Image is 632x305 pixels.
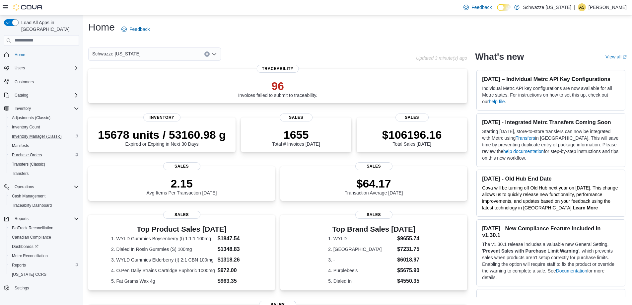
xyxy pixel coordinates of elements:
button: [US_STATE] CCRS [7,270,82,279]
a: Transfers (Classic) [9,160,48,168]
span: Catalog [12,91,79,99]
a: Transfers [516,135,535,141]
div: Expired or Expiring in Next 30 Days [98,128,226,147]
button: Clear input [204,51,210,57]
span: Manifests [12,143,29,148]
button: Cash Management [7,191,82,201]
div: Annette Sanders [578,3,586,11]
button: Reports [12,215,31,223]
span: Inventory [12,105,79,113]
span: Transfers [9,170,79,178]
p: Individual Metrc API key configurations are now available for all Metrc states. For instructions ... [482,85,620,105]
p: Schwazze [US_STATE] [523,3,571,11]
span: Catalog [15,93,28,98]
h3: [DATE] - Old Hub End Date [482,175,620,182]
a: [US_STATE] CCRS [9,270,49,278]
span: Metrc Reconciliation [12,253,48,259]
span: Reports [12,263,26,268]
p: | [574,3,575,11]
p: 15678 units / 53160.98 g [98,128,226,141]
p: 96 [238,79,317,93]
span: Adjustments (Classic) [9,114,79,122]
dt: 4. Purplebee's [328,267,394,274]
span: Metrc Reconciliation [9,252,79,260]
a: View allExternal link [605,54,627,59]
span: Reports [9,261,79,269]
p: 1655 [272,128,320,141]
p: Updated 3 minute(s) ago [416,55,467,61]
a: Reports [9,261,29,269]
div: Total Sales [DATE] [382,128,442,147]
dt: 5. Fat Grams Wax 4g [111,278,215,284]
span: Inventory Manager (Classic) [9,132,79,140]
span: Inventory Manager (Classic) [12,134,62,139]
span: Manifests [9,142,79,150]
h1: Home [88,21,115,34]
p: [PERSON_NAME] [589,3,627,11]
button: Canadian Compliance [7,233,82,242]
button: Home [1,50,82,59]
a: BioTrack Reconciliation [9,224,56,232]
span: Transfers [12,171,29,176]
span: Transfers (Classic) [9,160,79,168]
dd: $7231.75 [397,245,419,253]
a: help file [489,99,505,104]
input: Dark Mode [497,4,511,11]
span: Sales [395,114,429,121]
span: Cova will be turning off Old Hub next year on [DATE]. This change allows us to quickly release ne... [482,185,618,210]
span: Traceability [257,65,299,73]
a: Feedback [119,23,152,36]
button: Operations [12,183,37,191]
span: Customers [12,77,79,86]
span: Cash Management [9,192,79,200]
button: Inventory [1,104,82,113]
button: Reports [1,214,82,223]
span: Dashboards [12,244,38,249]
span: Traceabilty Dashboard [12,203,52,208]
span: Sales [355,162,392,170]
span: Canadian Compliance [9,233,79,241]
a: help documentation [503,149,544,154]
a: Inventory Count [9,123,43,131]
div: Invoices failed to submit to traceability. [238,79,317,98]
span: Settings [12,284,79,292]
a: Transfers [9,170,31,178]
button: Inventory [12,105,34,113]
dt: 5. Dialed In [328,278,394,284]
button: Inventory Manager (Classic) [7,132,82,141]
button: Inventory Count [7,122,82,132]
dd: $1318.26 [218,256,252,264]
dt: 3. - [328,257,394,263]
span: Purchase Orders [12,152,42,158]
span: Feedback [471,4,492,11]
span: [US_STATE] CCRS [12,272,46,277]
span: Schwazze [US_STATE] [92,50,141,58]
button: Users [12,64,28,72]
p: Starting [DATE], store-to-store transfers can now be integrated with Metrc using in [GEOGRAPHIC_D... [482,128,620,161]
h3: [DATE] - New Compliance Feature Included in v1.30.1 [482,225,620,238]
dt: 3. WYLD Gummies Elderberry (I) 2:1 CBN 100mg [111,257,215,263]
span: Dashboards [9,243,79,251]
span: Users [15,65,25,71]
span: BioTrack Reconciliation [9,224,79,232]
span: Inventory [143,114,180,121]
button: Catalog [1,91,82,100]
span: Operations [12,183,79,191]
span: Sales [280,114,313,121]
button: Metrc Reconciliation [7,251,82,261]
span: AS [579,3,585,11]
a: Learn More [573,205,598,210]
dd: $972.00 [218,267,252,274]
a: Manifests [9,142,32,150]
a: Customers [12,78,36,86]
button: Traceabilty Dashboard [7,201,82,210]
a: Metrc Reconciliation [9,252,50,260]
button: Transfers [7,169,82,178]
button: Adjustments (Classic) [7,113,82,122]
span: Home [12,50,79,59]
span: Load All Apps in [GEOGRAPHIC_DATA] [19,19,79,33]
span: Settings [15,285,29,291]
button: Settings [1,283,82,293]
button: Catalog [12,91,31,99]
